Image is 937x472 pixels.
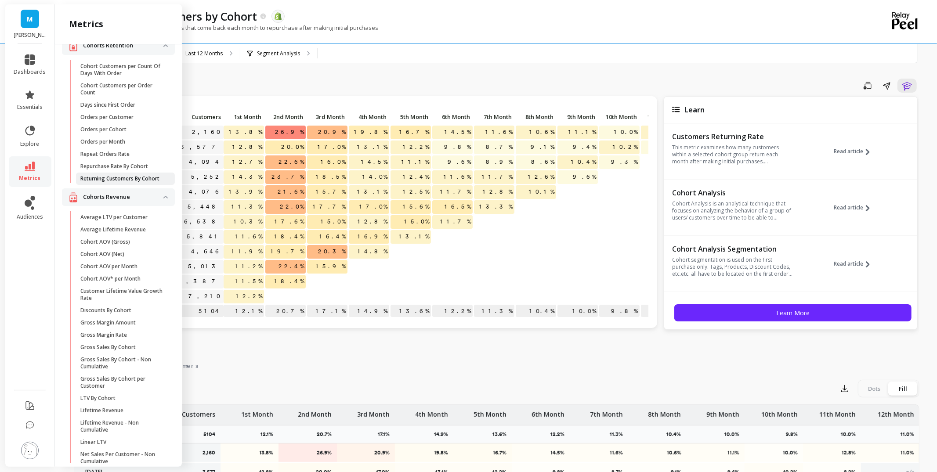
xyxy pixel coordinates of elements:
span: 11.1% [400,155,431,169]
button: Learn More [674,304,912,321]
span: explore [21,141,40,148]
span: Learn [684,105,705,115]
p: 7th Month [474,111,514,123]
div: Toggle SortBy [640,111,682,124]
span: 20.9% [316,126,347,139]
p: Customers [171,111,224,123]
span: 8.7% [484,141,514,154]
p: 9th Month [706,405,739,419]
p: 10.0% [750,449,798,456]
span: 12.8% [648,126,681,139]
div: Toggle SortBy [557,111,599,124]
p: Cohort Customers per Count Of Days With Order [80,63,164,77]
span: 10th Month [601,113,637,120]
span: 9.6% [571,170,598,184]
p: Average LTV per Customer [80,214,148,221]
p: Repurchase Rate By Cohort [80,163,148,170]
p: 10.4% [666,431,686,438]
p: This metric examines how many customers within a selected cohort group return each month after ma... [672,144,793,165]
p: 10.6% [634,449,681,456]
p: 9th Month [557,111,598,123]
span: 18.5% [314,170,347,184]
span: 11.2% [233,260,264,273]
h2: metrics [69,18,103,30]
p: Cohort AOV* per Month [80,275,141,282]
span: 18.4% [272,230,306,243]
p: Gross Sales By Cohort - Non Cumulative [80,356,164,370]
span: 11.1% [567,126,598,139]
span: 15.7% [314,185,347,198]
span: 10.3% [232,215,264,228]
span: 11.6% [442,170,473,184]
p: 9.8% [599,305,640,318]
p: Gross Sales By Cohort [80,344,136,351]
p: 3rd Month [307,111,347,123]
p: Last 12 Months [185,50,223,57]
p: 20.7% [265,305,306,318]
p: Customers Returning Rate [672,132,793,141]
span: 11th Month [643,113,679,120]
img: navigation item icon [69,40,78,51]
p: Cohort AOV (Net) [80,251,124,258]
span: 12.8% [356,215,389,228]
span: 14.3% [231,170,264,184]
span: 12.6% [526,170,556,184]
span: 4th Month [351,113,387,120]
span: 10.1% [527,185,556,198]
span: 12.2% [234,290,264,303]
span: 9.8% [442,141,473,154]
a: 5,841 [185,230,224,243]
span: 14.8% [356,245,389,258]
span: 12.5% [401,185,431,198]
span: 9.3% [609,155,640,169]
p: 5104 [171,305,224,318]
a: 4,646 [189,245,224,258]
p: Repeat Orders Rate [80,151,130,158]
span: 15.0% [319,215,347,228]
p: Gross Sales By Cohort per Customer [80,375,164,389]
p: 12.8% [809,449,856,456]
a: 3,577 [179,141,224,154]
div: Toggle SortBy [432,111,474,124]
p: 5104 [203,431,221,438]
p: Discounts By Cohort [80,307,131,314]
span: 13.1% [397,230,431,243]
p: 13.6% [391,305,431,318]
p: Orders per Month [80,138,125,145]
span: 16.5% [443,200,473,213]
p: 14.9% [349,305,389,318]
p: Cohort AOV per Month [80,263,137,270]
div: Toggle SortBy [348,111,390,124]
p: Cohorts Retention [83,41,163,50]
span: 20.3% [316,245,347,258]
img: down caret icon [163,44,168,47]
span: 17.6% [273,215,306,228]
span: Read article [834,204,864,211]
p: 12.1% [224,305,264,318]
p: Linear LTV [80,439,106,446]
nav: Tabs [74,354,919,375]
p: 10.4% [516,305,556,318]
a: 7,210 [187,290,224,303]
span: 15.0% [402,215,431,228]
p: 12.2% [432,305,473,318]
span: 11.6% [484,126,514,139]
span: 13.9% [227,185,264,198]
span: 14.5% [359,155,389,169]
span: 10.0% [612,126,640,139]
p: 2nd Month [298,405,332,419]
span: 11.7% [438,185,473,198]
p: Average Lifetime Revenue [80,226,146,233]
span: 12.8% [481,185,514,198]
span: 16.4% [318,230,347,243]
img: api.shopify.svg [274,12,282,20]
p: 8th Month [648,405,681,419]
div: Dots [860,382,889,396]
p: 17.1% [307,305,347,318]
span: dashboards [14,68,46,76]
span: 5th Month [392,113,428,120]
span: 20.0% [279,141,306,154]
p: 6th Month [532,405,564,419]
p: 8th Month [516,111,556,123]
p: 13.6% [492,431,512,438]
